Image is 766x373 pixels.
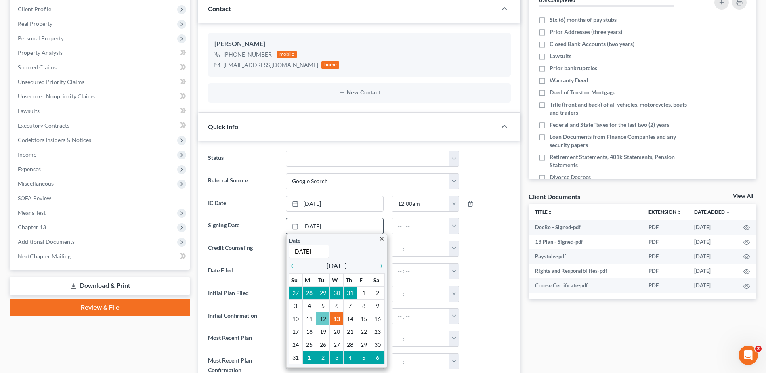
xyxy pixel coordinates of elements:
[535,209,552,215] a: Titleunfold_more
[289,261,299,270] a: chevron_left
[289,325,302,338] td: 17
[204,286,281,302] label: Initial Plan Filed
[11,104,190,118] a: Lawsuits
[688,264,737,278] td: [DATE]
[289,236,300,245] label: Date
[550,52,571,60] span: Lawsuits
[642,278,688,293] td: PDF
[204,308,281,325] label: Initial Confirmation
[10,299,190,316] a: Review & File
[11,46,190,60] a: Property Analysis
[550,40,634,48] span: Closed Bank Accounts (two years)
[204,263,281,279] label: Date Filed
[344,325,357,338] td: 21
[550,153,693,169] span: Retirement Statements, 401k Statements, Pension Statements
[316,325,330,338] td: 19
[642,249,688,264] td: PDF
[344,338,357,351] td: 28
[733,193,753,199] a: View All
[550,88,615,96] span: Deed of Trust or Mortgage
[330,351,344,364] td: 3
[550,121,669,129] span: Federal and State Taxes for the last two (2) years
[529,249,642,264] td: Paystubs-pdf
[11,60,190,75] a: Secured Claims
[642,264,688,278] td: PDF
[302,338,316,351] td: 25
[18,49,63,56] span: Property Analysis
[316,274,330,287] th: Tu
[550,28,622,36] span: Prior Addresses (three years)
[371,351,384,364] td: 6
[357,351,371,364] td: 5
[344,274,357,287] th: Th
[18,20,52,27] span: Real Property
[302,325,316,338] td: 18
[392,196,450,212] input: -- : --
[676,210,681,215] i: unfold_more
[357,300,371,312] td: 8
[755,346,762,352] span: 2
[688,220,737,235] td: [DATE]
[529,220,642,235] td: DecRe - Signed-pdf
[379,236,385,242] i: close
[316,300,330,312] td: 5
[330,300,344,312] td: 6
[529,192,580,201] div: Client Documents
[330,287,344,300] td: 30
[208,5,231,13] span: Contact
[529,264,642,278] td: Rights and Responsibilites-pdf
[344,300,357,312] td: 7
[204,241,281,257] label: Credit Counseling
[11,249,190,264] a: NextChapter Mailing
[302,274,316,287] th: M
[223,61,318,69] div: [EMAIL_ADDRESS][DOMAIN_NAME]
[11,89,190,104] a: Unsecured Nonpriority Claims
[550,101,693,117] span: Title (front and back) of all vehicles, motorcycles, boats and trailers
[18,151,36,158] span: Income
[289,287,302,300] td: 27
[18,253,71,260] span: NextChapter Mailing
[344,312,357,325] td: 14
[357,287,371,300] td: 1
[550,133,693,149] span: Loan Documents from Finance Companies and any security papers
[18,180,54,187] span: Miscellaneous
[289,351,302,364] td: 31
[642,220,688,235] td: PDF
[321,61,339,69] div: home
[357,312,371,325] td: 15
[18,166,41,172] span: Expenses
[688,235,737,249] td: [DATE]
[18,64,57,71] span: Secured Claims
[392,218,450,234] input: -- : --
[739,346,758,365] iframe: Intercom live chat
[302,351,316,364] td: 1
[316,351,330,364] td: 2
[286,196,383,212] a: [DATE]
[316,287,330,300] td: 29
[18,238,75,245] span: Additional Documents
[379,234,385,243] a: close
[529,278,642,293] td: Course Certificate-pdf
[277,51,297,58] div: mobile
[371,325,384,338] td: 23
[18,209,46,216] span: Means Test
[18,122,69,129] span: Executory Contracts
[642,235,688,249] td: PDF
[357,325,371,338] td: 22
[550,76,588,84] span: Warranty Deed
[214,90,504,96] button: New Contact
[371,338,384,351] td: 30
[204,331,281,347] label: Most Recent Plan
[392,241,450,256] input: -- : --
[392,331,450,346] input: -- : --
[11,75,190,89] a: Unsecured Priority Claims
[371,300,384,312] td: 9
[316,312,330,325] td: 12
[18,93,95,100] span: Unsecured Nonpriority Claims
[392,286,450,302] input: -- : --
[18,78,84,85] span: Unsecured Priority Claims
[548,210,552,215] i: unfold_more
[330,274,344,287] th: W
[204,173,281,189] label: Referral Source
[18,136,91,143] span: Codebtors Insiders & Notices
